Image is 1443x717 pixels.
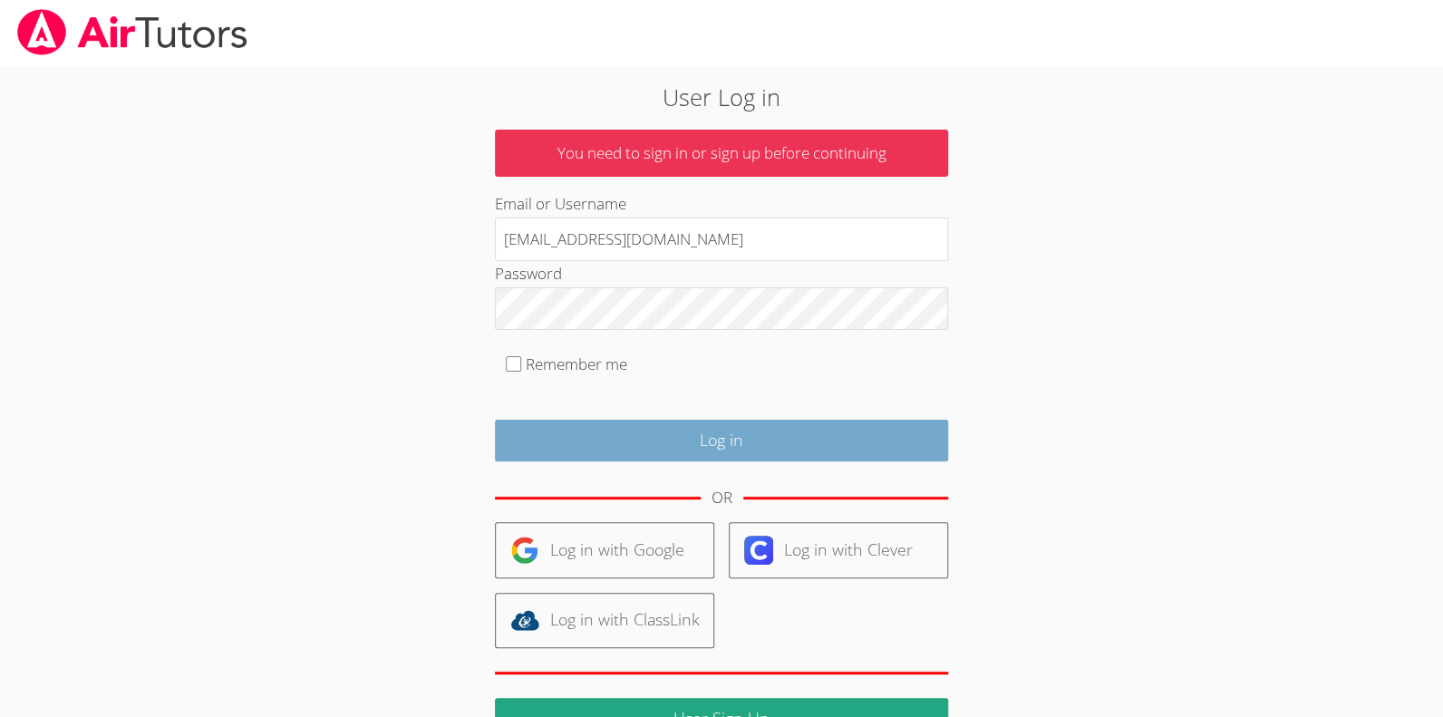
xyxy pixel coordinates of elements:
[510,536,539,565] img: google-logo-50288ca7cdecda66e5e0955fdab243c47b7ad437acaf1139b6f446037453330a.svg
[495,522,714,577] a: Log in with Google
[526,354,627,374] label: Remember me
[510,606,539,635] img: classlink-logo-d6bb404cc1216ec64c9a2012d9dc4662098be43eaf13dc465df04b49fa7ab582.svg
[15,9,249,55] img: airtutors_banner-c4298cdbf04f3fff15de1276eac7730deb9818008684d7c2e4769d2f7ddbe033.png
[332,80,1111,114] h2: User Log in
[495,263,562,284] label: Password
[495,593,714,648] a: Log in with ClassLink
[744,536,773,565] img: clever-logo-6eab21bc6e7a338710f1a6ff85c0baf02591cd810cc4098c63d3a4b26e2feb20.svg
[495,193,626,214] label: Email or Username
[495,130,948,178] p: You need to sign in or sign up before continuing
[712,485,732,511] div: OR
[729,522,948,577] a: Log in with Clever
[495,420,948,462] input: Log in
